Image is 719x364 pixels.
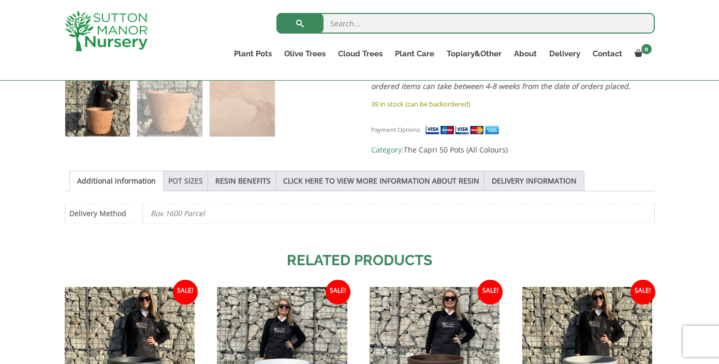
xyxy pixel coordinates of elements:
a: Additional information [77,171,156,191]
span: Sale! [173,280,198,305]
img: logo [65,10,148,51]
span: Category: [371,144,654,156]
a: POT SIZES [168,171,203,191]
img: The Capri Pot 50 Colour Terracotta - Image 3 [210,72,274,136]
a: DELIVERY INFORMATION [492,171,577,191]
h2: Related products [65,250,655,271]
a: Olive Trees [278,47,332,61]
small: Payment Options: [371,126,421,133]
a: About [508,47,543,61]
a: RESIN BENEFITS [215,171,271,191]
a: 0 [628,47,655,61]
a: CLICK HERE TO VIEW MORE INFORMATION ABOUT RESIN [283,171,479,191]
a: Cloud Trees [332,47,389,61]
span: Sale! [630,280,655,305]
img: payment supported [425,125,503,135]
a: The Capri 50 Pots (All Colours) [404,145,508,155]
span: Sale! [478,280,503,305]
table: Product Details [65,203,655,223]
a: Delivery [543,47,586,61]
span: 0 [641,44,652,54]
p: Box 1600 Parcel [151,204,647,223]
a: Plant Pots [228,47,278,61]
img: The Capri Pot 50 Colour Terracotta - Image 2 [137,72,202,136]
img: The Capri Pot 50 Colour Terracotta [65,72,130,136]
a: Plant Care [389,47,441,61]
span: Sale! [326,280,350,305]
p: 39 in stock (can be backordered) [371,98,654,110]
a: Contact [586,47,628,61]
input: Search... [276,13,655,34]
a: Topiary&Other [441,47,508,61]
th: Delivery Method [65,203,142,223]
